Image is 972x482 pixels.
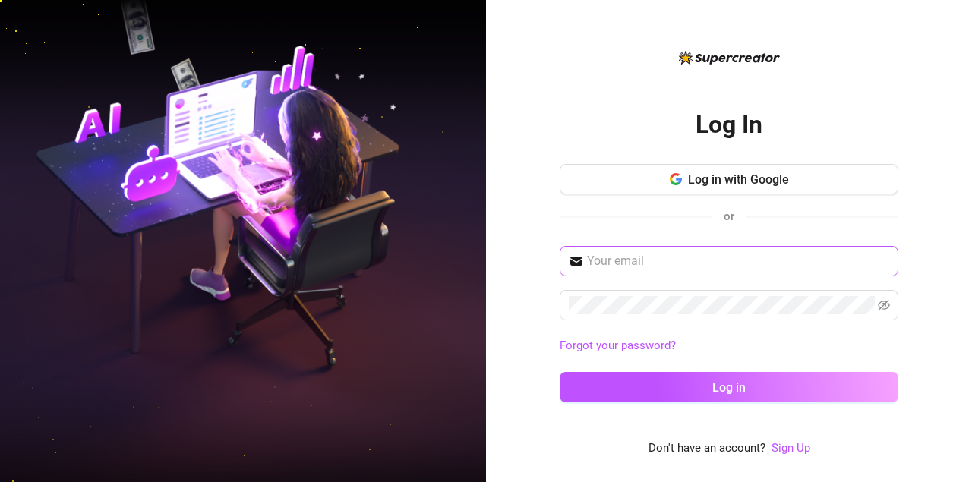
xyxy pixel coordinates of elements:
img: logo-BBDzfeDw.svg [679,51,780,65]
a: Sign Up [772,439,810,458]
a: Forgot your password? [560,339,676,352]
button: Log in with Google [560,164,898,194]
a: Sign Up [772,441,810,455]
h2: Log In [696,109,762,140]
a: Forgot your password? [560,337,898,355]
span: Don't have an account? [649,439,765,458]
span: or [724,209,734,223]
span: Log in with Google [688,172,789,187]
span: Log in [712,380,746,395]
button: Log in [560,372,898,402]
span: eye-invisible [878,299,890,311]
input: Your email [587,252,889,270]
